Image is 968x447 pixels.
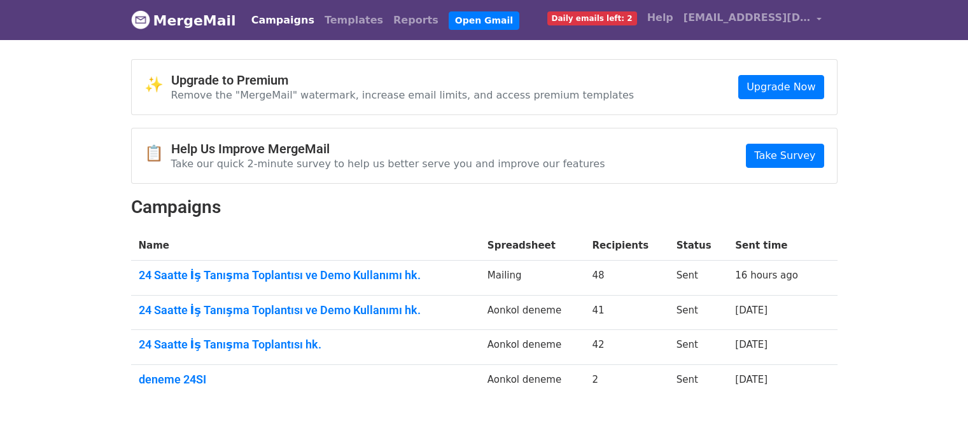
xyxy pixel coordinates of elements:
[246,8,319,33] a: Campaigns
[139,268,472,282] a: 24 Saatte İş Tanışma Toplantısı ve Demo Kullanımı hk.
[139,303,472,317] a: 24 Saatte İş Tanışma Toplantısı ve Demo Kullanımı hk.
[131,7,236,34] a: MergeMail
[171,141,605,156] h4: Help Us Improve MergeMail
[480,231,585,261] th: Spreadsheet
[735,374,768,385] a: [DATE]
[480,261,585,296] td: Mailing
[131,10,150,29] img: MergeMail logo
[727,231,819,261] th: Sent time
[669,295,728,330] td: Sent
[171,157,605,170] p: Take our quick 2-minute survey to help us better serve you and improve our features
[480,295,585,330] td: Aonkol deneme
[480,364,585,399] td: Aonkol deneme
[144,144,171,163] span: 📋
[684,10,811,25] span: [EMAIL_ADDRESS][DOMAIN_NAME]
[144,76,171,94] span: ✨
[542,5,642,31] a: Daily emails left: 2
[669,330,728,365] td: Sent
[547,11,637,25] span: Daily emails left: 2
[642,5,678,31] a: Help
[131,231,480,261] th: Name
[388,8,444,33] a: Reports
[319,8,388,33] a: Templates
[735,305,768,316] a: [DATE]
[139,373,472,387] a: deneme 24SI
[735,270,798,281] a: 16 hours ago
[669,231,728,261] th: Status
[131,196,838,218] h2: Campaigns
[669,261,728,296] td: Sent
[746,144,824,168] a: Take Survey
[738,75,824,99] a: Upgrade Now
[585,261,669,296] td: 48
[585,231,669,261] th: Recipients
[585,364,669,399] td: 2
[678,5,827,35] a: [EMAIL_ADDRESS][DOMAIN_NAME]
[480,330,585,365] td: Aonkol deneme
[669,364,728,399] td: Sent
[449,11,519,30] a: Open Gmail
[585,295,669,330] td: 41
[585,330,669,365] td: 42
[139,338,472,352] a: 24 Saatte İş Tanışma Toplantısı hk.
[171,88,635,102] p: Remove the "MergeMail" watermark, increase email limits, and access premium templates
[735,339,768,350] a: [DATE]
[171,72,635,88] h4: Upgrade to Premium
